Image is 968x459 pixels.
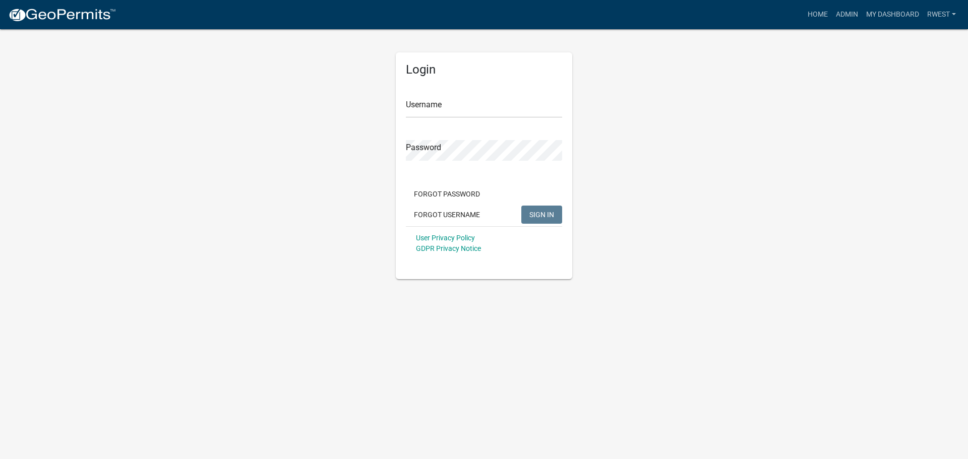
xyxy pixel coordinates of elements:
[416,244,481,252] a: GDPR Privacy Notice
[832,5,862,24] a: Admin
[923,5,960,24] a: rwest
[529,210,554,218] span: SIGN IN
[406,206,488,224] button: Forgot Username
[406,62,562,77] h5: Login
[406,185,488,203] button: Forgot Password
[416,234,475,242] a: User Privacy Policy
[862,5,923,24] a: My Dashboard
[521,206,562,224] button: SIGN IN
[804,5,832,24] a: Home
